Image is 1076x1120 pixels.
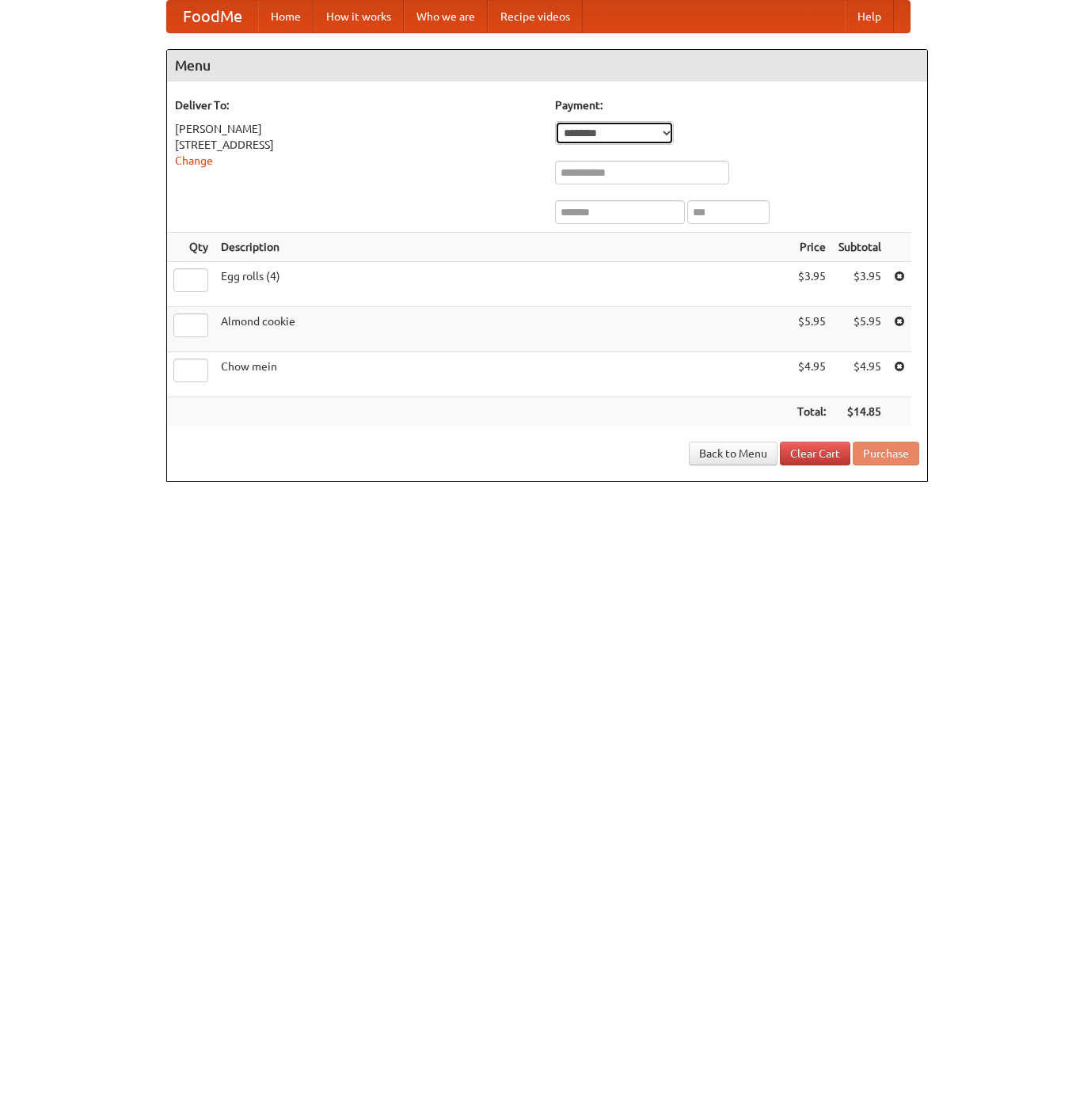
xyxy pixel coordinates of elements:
a: Clear Cart [780,442,850,465]
td: $4.95 [832,352,888,397]
td: $4.95 [791,352,832,397]
a: Back to Menu [689,442,778,465]
th: Total: [791,397,832,427]
a: Who we are [404,1,488,32]
h5: Deliver To: [175,97,539,113]
td: Egg rolls (4) [215,262,791,307]
button: Purchase [853,442,919,465]
h5: Payment: [555,97,919,113]
th: Description [215,233,791,262]
a: FoodMe [167,1,258,32]
td: $5.95 [791,307,832,352]
div: [STREET_ADDRESS] [175,137,539,153]
td: Chow mein [215,352,791,397]
th: Subtotal [832,233,888,262]
a: Help [845,1,894,32]
td: $3.95 [832,262,888,307]
div: [PERSON_NAME] [175,121,539,137]
h4: Menu [167,50,927,82]
a: Home [258,1,314,32]
th: Price [791,233,832,262]
a: Change [175,154,213,167]
a: Recipe videos [488,1,583,32]
td: $5.95 [832,307,888,352]
a: How it works [314,1,404,32]
td: Almond cookie [215,307,791,352]
th: Qty [167,233,215,262]
th: $14.85 [832,397,888,427]
td: $3.95 [791,262,832,307]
